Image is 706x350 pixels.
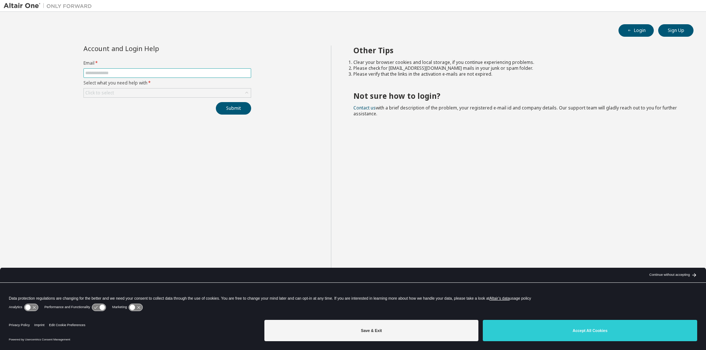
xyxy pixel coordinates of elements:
[353,105,677,117] span: with a brief description of the problem, your registered e-mail id and company details. Our suppo...
[353,91,681,101] h2: Not sure how to login?
[83,80,251,86] label: Select what you need help with
[85,90,114,96] div: Click to select
[84,89,251,97] div: Click to select
[83,46,218,51] div: Account and Login Help
[83,60,251,66] label: Email
[618,24,654,37] button: Login
[216,102,251,115] button: Submit
[353,59,681,65] li: Clear your browser cookies and local storage, if you continue experiencing problems.
[4,2,96,10] img: Altair One
[353,71,681,77] li: Please verify that the links in the activation e-mails are not expired.
[353,65,681,71] li: Please check for [EMAIL_ADDRESS][DOMAIN_NAME] mails in your junk or spam folder.
[353,105,376,111] a: Contact us
[353,46,681,55] h2: Other Tips
[658,24,693,37] button: Sign Up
